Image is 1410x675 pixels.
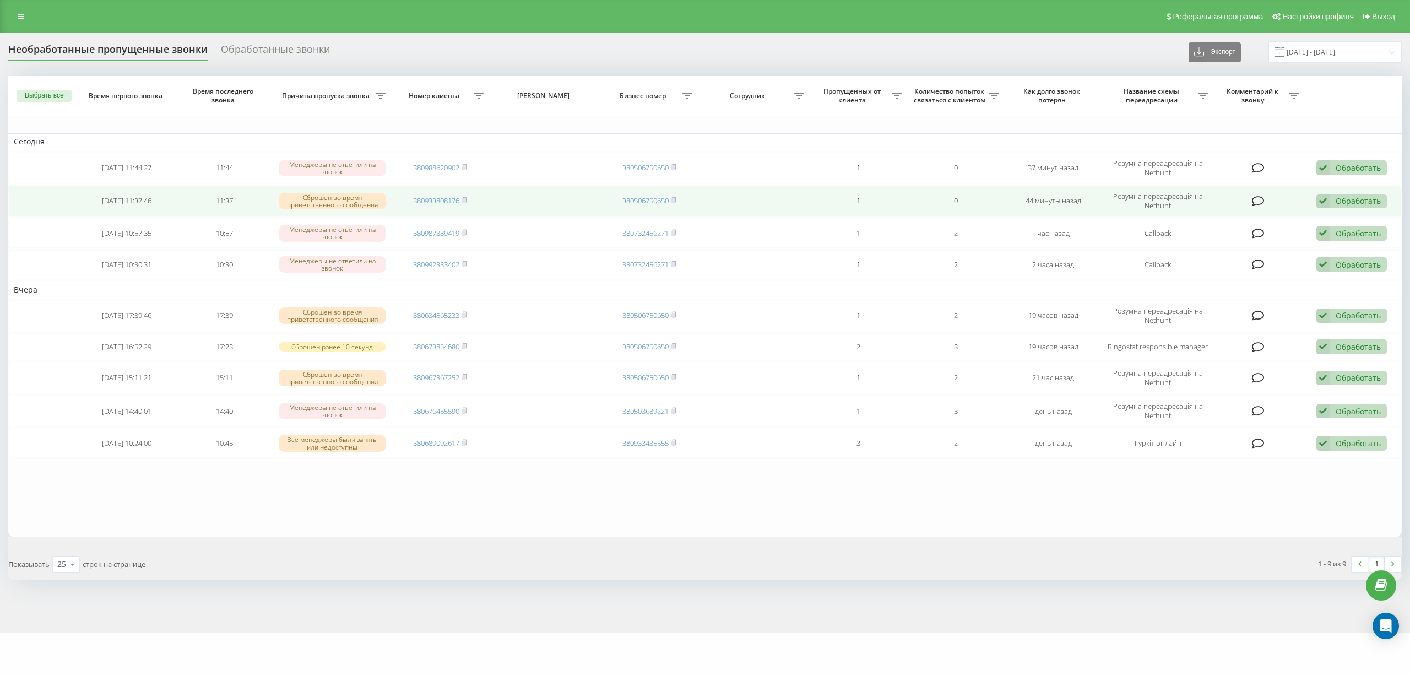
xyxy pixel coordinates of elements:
a: 380933435555 [622,438,669,448]
a: 380676455590 [413,406,459,416]
td: [DATE] 16:52:29 [78,333,176,360]
a: 380506750650 [622,342,669,352]
span: Бизнес номер [606,91,682,100]
button: Выбрать все [17,90,72,102]
td: Розумна переадресація на Nethunt [1102,300,1213,331]
a: 380732456271 [622,228,669,238]
td: 2 [907,219,1005,248]
div: Менеджеры не ответили на звонок [279,256,386,273]
div: Обработать [1336,406,1381,417]
span: Пропущенных от клиента [815,87,892,104]
td: 11:37 [176,186,273,217]
td: 17:23 [176,333,273,360]
td: 2 [907,363,1005,393]
td: Гуркіт онлайн [1102,429,1213,458]
div: 25 [57,559,66,570]
td: Сегодня [8,133,1402,150]
div: Обработать [1336,228,1381,239]
div: Сброшен во время приветственного сообщения [279,193,386,209]
span: Название схемы переадресации [1108,87,1198,104]
td: 14:40 [176,396,273,426]
span: Причина пропуска звонка [279,91,376,100]
td: [DATE] 14:40:01 [78,396,176,426]
div: 1 - 9 из 9 [1318,558,1346,569]
td: [DATE] 17:39:46 [78,300,176,331]
a: 380988620902 [413,163,459,172]
td: Вчера [8,282,1402,298]
td: Розумна переадресація на Nethunt [1102,186,1213,217]
a: 380967367252 [413,372,459,382]
td: 3 [810,429,907,458]
a: 380992333402 [413,260,459,269]
td: день назад [1005,429,1102,458]
td: Ringostat responsible manager [1102,333,1213,360]
td: 2 [810,333,907,360]
a: 380634565233 [413,310,459,320]
td: час назад [1005,219,1102,248]
td: 21 час назад [1005,363,1102,393]
td: [DATE] 10:57:35 [78,219,176,248]
td: 3 [907,396,1005,426]
span: Выход [1372,12,1395,21]
a: 1 [1368,557,1385,572]
div: Сброшен во время приветственного сообщения [279,370,386,386]
span: [PERSON_NAME] [500,91,590,100]
div: Обработать [1336,310,1381,321]
span: строк на странице [83,559,145,569]
td: 37 минут назад [1005,153,1102,183]
div: Обработать [1336,372,1381,383]
td: [DATE] 11:44:27 [78,153,176,183]
td: 10:57 [176,219,273,248]
span: Время последнего звонка [185,87,263,104]
a: 380506750650 [622,372,669,382]
div: Менеджеры не ответили на звонок [279,160,386,176]
td: 1 [810,300,907,331]
a: 380506750650 [622,310,669,320]
td: 19 часов назад [1005,333,1102,360]
div: Менеджеры не ответили на звонок [279,225,386,241]
td: Callback [1102,250,1213,279]
div: Сброшен ранее 10 секунд [279,342,386,352]
td: [DATE] 15:11:21 [78,363,176,393]
td: 15:11 [176,363,273,393]
div: Все менеджеры были заняты или недоступны [279,435,386,451]
td: 1 [810,363,907,393]
td: 10:45 [176,429,273,458]
td: 11:44 [176,153,273,183]
span: Количество попыток связаться с клиентом [913,87,989,104]
div: Обработать [1336,163,1381,173]
span: Время первого звонка [88,91,165,100]
td: 2 [907,300,1005,331]
td: 3 [907,333,1005,360]
td: 1 [810,219,907,248]
td: [DATE] 11:37:46 [78,186,176,217]
td: 19 часов назад [1005,300,1102,331]
span: Реферальная программа [1173,12,1263,21]
td: Розумна переадресація на Nethunt [1102,363,1213,393]
a: 380673854680 [413,342,459,352]
td: 10:30 [176,250,273,279]
td: 1 [810,250,907,279]
div: Менеджеры не ответили на звонок [279,403,386,419]
td: Callback [1102,219,1213,248]
div: Обработать [1336,438,1381,449]
td: [DATE] 10:30:31 [78,250,176,279]
td: 0 [907,153,1005,183]
span: Показывать [8,559,50,569]
td: 1 [810,396,907,426]
div: Open Intercom Messenger [1373,613,1399,639]
td: 17:39 [176,300,273,331]
td: [DATE] 10:24:00 [78,429,176,458]
a: 380689092617 [413,438,459,448]
td: 2 [907,250,1005,279]
span: Настройки профиля [1282,12,1354,21]
a: 380987389419 [413,228,459,238]
a: 380732456271 [622,260,669,269]
td: 1 [810,186,907,217]
td: 2 [907,429,1005,458]
a: 380506750650 [622,196,669,206]
td: 2 часа назад [1005,250,1102,279]
div: Обработанные звонки [221,44,330,61]
td: 44 минуты назад [1005,186,1102,217]
a: 380933808176 [413,196,459,206]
